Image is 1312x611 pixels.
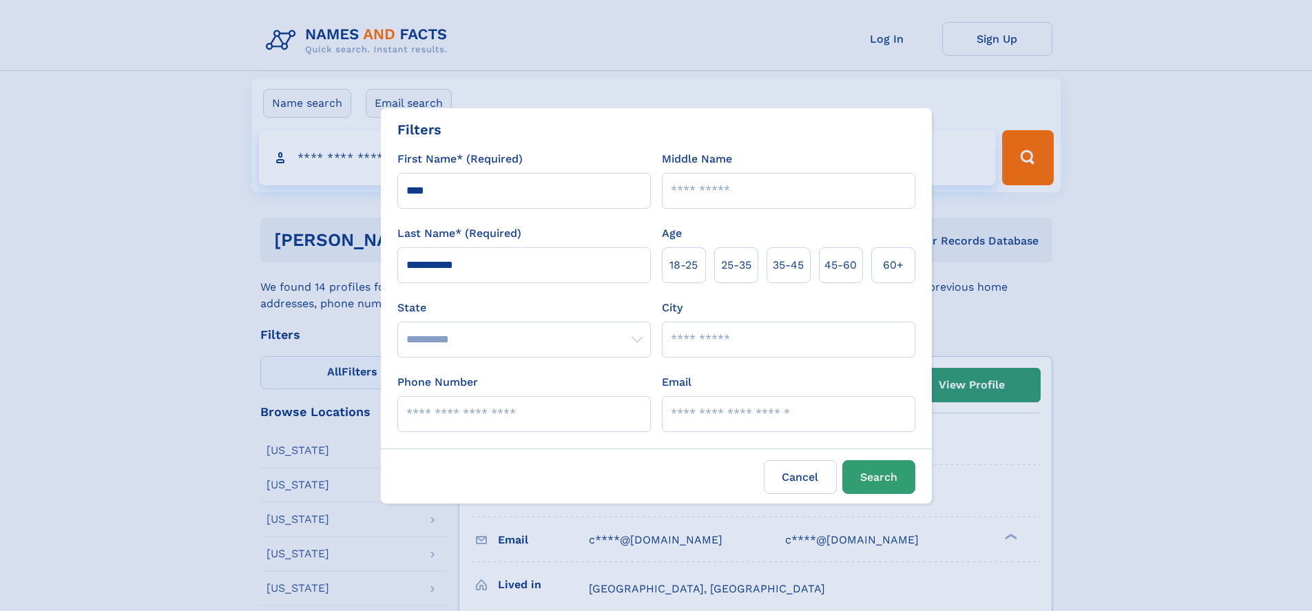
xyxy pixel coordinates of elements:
label: State [397,300,651,316]
span: 45‑60 [824,257,857,273]
label: Age [662,225,682,242]
label: First Name* (Required) [397,151,523,167]
label: Cancel [764,460,837,494]
label: Last Name* (Required) [397,225,521,242]
div: Filters [397,119,441,140]
span: 35‑45 [773,257,804,273]
label: City [662,300,683,316]
button: Search [842,460,915,494]
label: Middle Name [662,151,732,167]
label: Phone Number [397,374,478,391]
span: 60+ [883,257,904,273]
label: Email [662,374,691,391]
span: 18‑25 [669,257,698,273]
span: 25‑35 [721,257,751,273]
